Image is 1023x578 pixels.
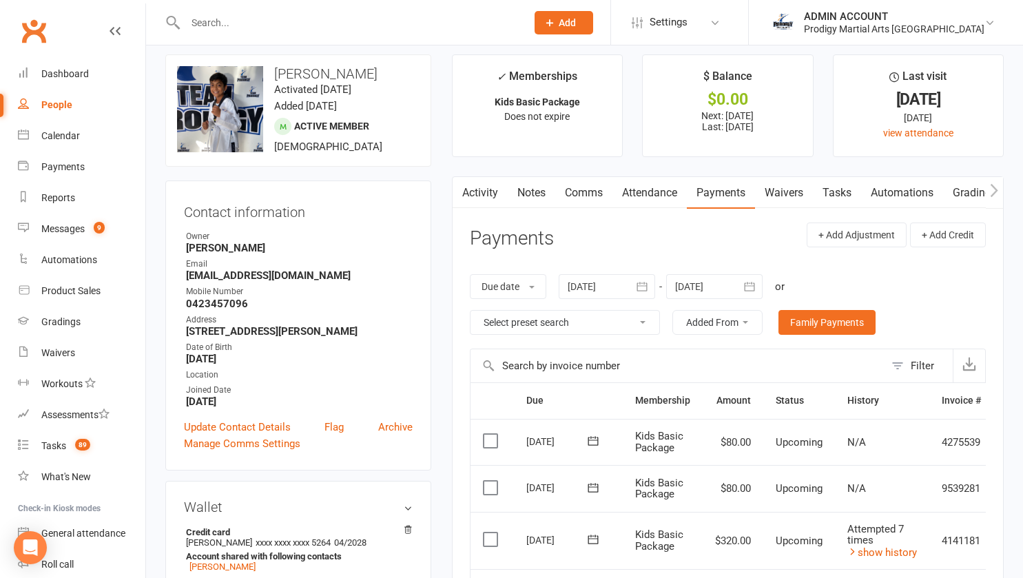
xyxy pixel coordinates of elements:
[470,274,546,299] button: Due date
[911,358,934,374] div: Filter
[41,130,80,141] div: Calendar
[703,465,763,512] td: $80.00
[256,537,331,548] span: xxxx xxxx xxxx 5264
[807,223,907,247] button: + Add Adjustment
[324,419,344,435] a: Flag
[612,177,687,209] a: Attendance
[18,307,145,338] a: Gradings
[778,310,876,335] a: Family Payments
[41,559,74,570] div: Roll call
[186,269,413,282] strong: [EMAIL_ADDRESS][DOMAIN_NAME]
[41,99,72,110] div: People
[559,17,576,28] span: Add
[184,419,291,435] a: Update Contact Details
[655,110,800,132] p: Next: [DATE] Last: [DATE]
[18,59,145,90] a: Dashboard
[186,298,413,310] strong: 0423457096
[18,90,145,121] a: People
[18,369,145,400] a: Workouts
[635,528,683,553] span: Kids Basic Package
[18,245,145,276] a: Automations
[294,121,369,132] span: Active member
[703,419,763,466] td: $80.00
[804,10,984,23] div: ADMIN ACCOUNT
[41,68,89,79] div: Dashboard
[846,110,991,125] div: [DATE]
[18,276,145,307] a: Product Sales
[861,177,943,209] a: Automations
[769,9,797,37] img: thumb_image1686208220.png
[177,66,263,152] img: image1712216450.png
[181,13,517,32] input: Search...
[186,242,413,254] strong: [PERSON_NAME]
[186,353,413,365] strong: [DATE]
[186,230,413,243] div: Owner
[18,431,145,462] a: Tasks 89
[929,465,993,512] td: 9539281
[910,223,986,247] button: + Add Credit
[184,525,413,574] li: [PERSON_NAME]
[889,68,947,92] div: Last visit
[18,400,145,431] a: Assessments
[623,383,703,418] th: Membership
[497,70,506,83] i: ✓
[378,419,413,435] a: Archive
[18,152,145,183] a: Payments
[41,378,83,389] div: Workouts
[471,349,885,382] input: Search by invoice number
[41,528,125,539] div: General attendance
[495,96,580,107] strong: Kids Basic Package
[929,383,993,418] th: Invoice #
[775,278,785,295] div: or
[186,395,413,408] strong: [DATE]
[885,349,953,382] button: Filter
[75,439,90,451] span: 89
[929,512,993,570] td: 4141181
[535,11,593,34] button: Add
[94,222,105,234] span: 9
[18,183,145,214] a: Reports
[672,310,763,335] button: Added From
[776,482,823,495] span: Upcoming
[274,100,337,112] time: Added [DATE]
[186,313,413,327] div: Address
[41,223,85,234] div: Messages
[650,7,688,38] span: Settings
[453,177,508,209] a: Activity
[635,430,683,454] span: Kids Basic Package
[41,254,97,265] div: Automations
[18,338,145,369] a: Waivers
[776,535,823,547] span: Upcoming
[555,177,612,209] a: Comms
[184,199,413,220] h3: Contact information
[41,440,66,451] div: Tasks
[189,561,256,572] a: [PERSON_NAME]
[41,192,75,203] div: Reports
[186,369,413,382] div: Location
[635,477,683,501] span: Kids Basic Package
[508,177,555,209] a: Notes
[655,92,800,107] div: $0.00
[847,482,866,495] span: N/A
[186,527,406,537] strong: Credit card
[186,258,413,271] div: Email
[526,431,590,452] div: [DATE]
[755,177,813,209] a: Waivers
[17,14,51,48] a: Clubworx
[184,499,413,515] h3: Wallet
[41,471,91,482] div: What's New
[847,436,866,448] span: N/A
[41,316,81,327] div: Gradings
[177,66,420,81] h3: [PERSON_NAME]
[41,347,75,358] div: Waivers
[41,285,101,296] div: Product Sales
[504,111,570,122] span: Does not expire
[776,436,823,448] span: Upcoming
[18,518,145,549] a: General attendance kiosk mode
[804,23,984,35] div: Prodigy Martial Arts [GEOGRAPHIC_DATA]
[846,92,991,107] div: [DATE]
[334,537,366,548] span: 04/2028
[186,341,413,354] div: Date of Birth
[186,384,413,397] div: Joined Date
[18,462,145,493] a: What's New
